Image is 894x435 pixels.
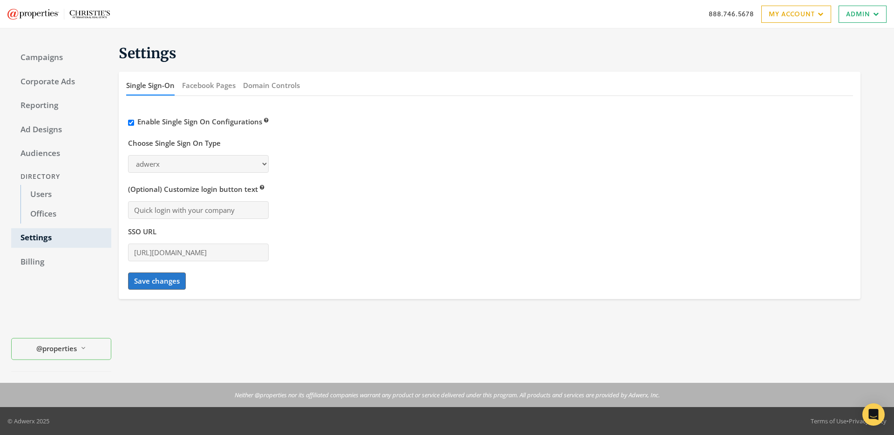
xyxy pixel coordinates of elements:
p: Neither @properties nor its affiliated companies warrant any product or service delivered under t... [235,390,660,400]
div: • [811,416,887,426]
span: (Optional) Customize login button text [128,184,264,194]
button: Save changes [128,272,186,290]
a: Corporate Ads [11,72,111,92]
button: @properties [11,338,111,360]
a: Reporting [11,96,111,116]
a: Billing [11,252,111,272]
a: Campaigns [11,48,111,68]
a: My Account [761,6,831,23]
h5: Choose Single Sign On Type [128,139,221,148]
a: 888.746.5678 [709,9,754,19]
a: Offices [20,204,111,224]
a: Audiences [11,144,111,163]
h5: SSO URL [128,227,156,237]
input: Enable Single Sign On Configurations [128,120,134,126]
span: @properties [36,343,77,353]
button: Facebook Pages [182,75,236,95]
a: Ad Designs [11,120,111,140]
div: Directory [11,168,111,185]
a: Admin [839,6,887,23]
span: Settings [119,44,176,62]
div: Open Intercom Messenger [862,403,885,426]
button: Single Sign-On [126,75,175,95]
a: Settings [11,228,111,248]
p: © Adwerx 2025 [7,416,49,426]
img: Adwerx [7,9,110,20]
span: Enable Single Sign On Configurations [137,117,269,126]
a: Terms of Use [811,417,847,425]
a: Privacy Policy [849,417,887,425]
button: Domain Controls [243,75,300,95]
a: Users [20,185,111,204]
